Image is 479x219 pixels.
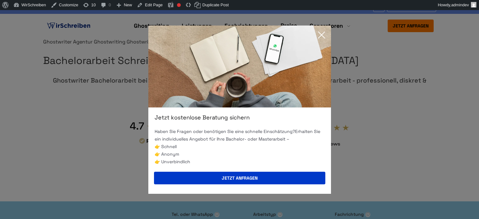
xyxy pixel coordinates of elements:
[154,172,325,184] button: Jetzt anfragen
[155,128,325,143] p: Haben Sie Fragen oder benötigen Sie eine schnelle Einschätzung? Erhalten Sie ein individuelles An...
[177,3,181,7] div: Focus keyphrase not set
[155,150,325,158] li: 👉 Anonym
[148,26,331,107] img: exit
[155,143,325,150] li: 👉 Schnell
[148,114,331,121] div: Jetzt kostenlose Beratung sichern
[451,3,469,7] span: admindev
[155,158,325,165] li: 👉 Unverbindlich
